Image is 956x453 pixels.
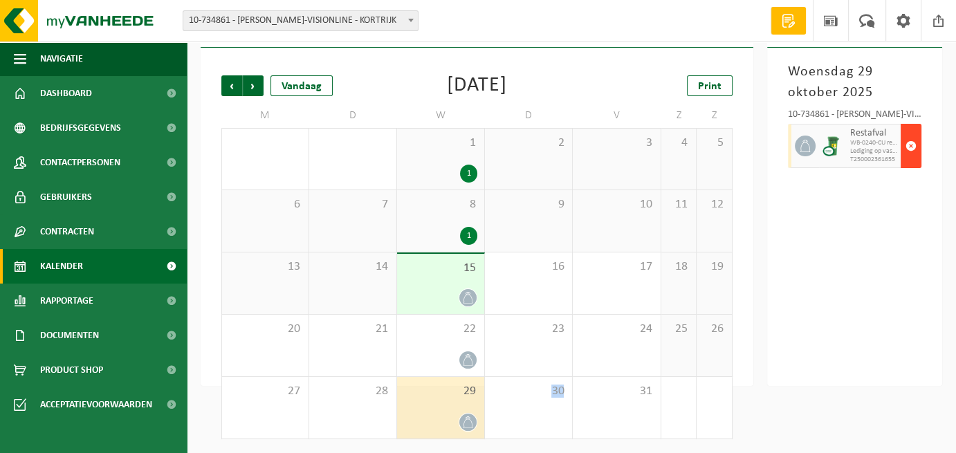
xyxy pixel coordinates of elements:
[229,322,302,337] span: 20
[40,353,103,387] span: Product Shop
[40,249,83,284] span: Kalender
[580,197,653,212] span: 10
[460,227,477,245] div: 1
[397,103,485,128] td: W
[221,103,309,128] td: M
[221,75,242,96] span: Vorige
[704,136,725,151] span: 5
[697,103,733,128] td: Z
[668,322,690,337] span: 25
[492,259,565,275] span: 16
[183,10,419,31] span: 10-734861 - GREET GEVAERT-VISIONLINE - KORTRIJK
[229,259,302,275] span: 13
[850,156,897,164] span: T250002361655
[40,284,93,318] span: Rapportage
[404,322,477,337] span: 22
[822,136,843,156] img: WB-0240-CU
[668,259,690,275] span: 18
[460,165,477,183] div: 1
[850,147,897,156] span: Lediging op vaste frequentie
[40,387,152,422] span: Acceptatievoorwaarden
[485,103,573,128] td: D
[316,384,389,399] span: 28
[668,197,690,212] span: 11
[404,261,477,276] span: 15
[243,75,264,96] span: Volgende
[229,384,302,399] span: 27
[661,103,697,128] td: Z
[40,145,120,180] span: Contactpersonen
[404,384,477,399] span: 29
[788,62,921,103] h3: Woensdag 29 oktober 2025
[698,81,721,92] span: Print
[687,75,733,96] a: Print
[309,103,397,128] td: D
[404,136,477,151] span: 1
[40,214,94,249] span: Contracten
[580,259,653,275] span: 17
[404,197,477,212] span: 8
[492,384,565,399] span: 30
[270,75,333,96] div: Vandaag
[580,136,653,151] span: 3
[668,136,690,151] span: 4
[447,75,507,96] div: [DATE]
[580,384,653,399] span: 31
[573,103,661,128] td: V
[316,259,389,275] span: 14
[580,322,653,337] span: 24
[704,259,725,275] span: 19
[40,76,92,111] span: Dashboard
[850,139,897,147] span: WB-0240-CU restafval
[850,128,897,139] span: Restafval
[40,41,83,76] span: Navigatie
[183,11,418,30] span: 10-734861 - GREET GEVAERT-VISIONLINE - KORTRIJK
[704,322,725,337] span: 26
[788,110,921,124] div: 10-734861 - [PERSON_NAME]-VISIONLINE - KORTRIJK
[316,322,389,337] span: 21
[492,197,565,212] span: 9
[229,197,302,212] span: 6
[492,322,565,337] span: 23
[704,197,725,212] span: 12
[40,318,99,353] span: Documenten
[492,136,565,151] span: 2
[40,111,121,145] span: Bedrijfsgegevens
[40,180,92,214] span: Gebruikers
[316,197,389,212] span: 7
